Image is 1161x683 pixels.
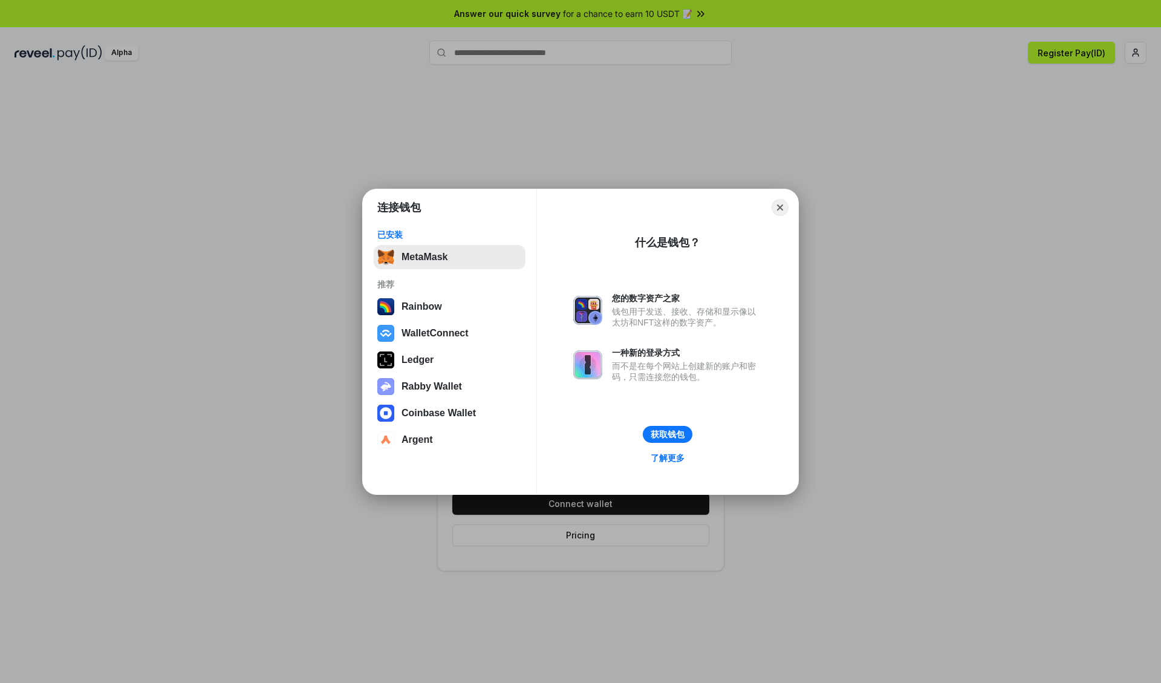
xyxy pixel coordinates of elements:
[573,350,602,379] img: svg+xml,%3Csvg%20xmlns%3D%22http%3A%2F%2Fwww.w3.org%2F2000%2Fsvg%22%20fill%3D%22none%22%20viewBox...
[643,426,692,443] button: 获取钱包
[374,348,525,372] button: Ledger
[612,293,762,304] div: 您的数字资产之家
[374,428,525,452] button: Argent
[643,450,692,466] a: 了解更多
[377,298,394,315] img: svg+xml,%3Csvg%20width%3D%22120%22%20height%3D%22120%22%20viewBox%3D%220%200%20120%20120%22%20fil...
[374,374,525,399] button: Rabby Wallet
[377,431,394,448] img: svg+xml,%3Csvg%20width%3D%2228%22%20height%3D%2228%22%20viewBox%3D%220%200%2028%2028%22%20fill%3D...
[402,381,462,392] div: Rabby Wallet
[377,378,394,395] img: svg+xml,%3Csvg%20xmlns%3D%22http%3A%2F%2Fwww.w3.org%2F2000%2Fsvg%22%20fill%3D%22none%22%20viewBox...
[612,361,762,382] div: 而不是在每个网站上创建新的账户和密码，只需连接您的钱包。
[402,408,476,419] div: Coinbase Wallet
[402,434,433,445] div: Argent
[374,245,525,269] button: MetaMask
[377,325,394,342] img: svg+xml,%3Csvg%20width%3D%2228%22%20height%3D%2228%22%20viewBox%3D%220%200%2028%2028%22%20fill%3D...
[402,328,469,339] div: WalletConnect
[612,347,762,358] div: 一种新的登录方式
[402,252,447,263] div: MetaMask
[573,296,602,325] img: svg+xml,%3Csvg%20xmlns%3D%22http%3A%2F%2Fwww.w3.org%2F2000%2Fsvg%22%20fill%3D%22none%22%20viewBox...
[651,453,685,463] div: 了解更多
[374,295,525,319] button: Rainbow
[377,200,421,215] h1: 连接钱包
[402,355,434,365] div: Ledger
[374,401,525,425] button: Coinbase Wallet
[635,235,700,250] div: 什么是钱包？
[377,279,522,290] div: 推荐
[772,199,789,216] button: Close
[377,351,394,368] img: svg+xml,%3Csvg%20xmlns%3D%22http%3A%2F%2Fwww.w3.org%2F2000%2Fsvg%22%20width%3D%2228%22%20height%3...
[377,249,394,266] img: svg+xml,%3Csvg%20fill%3D%22none%22%20height%3D%2233%22%20viewBox%3D%220%200%2035%2033%22%20width%...
[377,229,522,240] div: 已安装
[377,405,394,422] img: svg+xml,%3Csvg%20width%3D%2228%22%20height%3D%2228%22%20viewBox%3D%220%200%2028%2028%22%20fill%3D...
[374,321,525,345] button: WalletConnect
[612,306,762,328] div: 钱包用于发送、接收、存储和显示像以太坊和NFT这样的数字资产。
[402,301,442,312] div: Rainbow
[651,429,685,440] div: 获取钱包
